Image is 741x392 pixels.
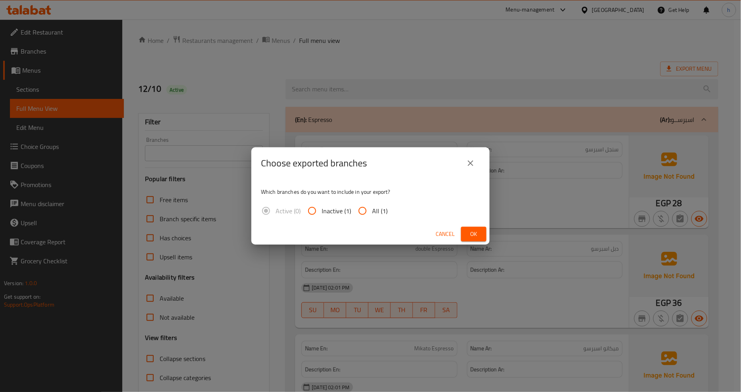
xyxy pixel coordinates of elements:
span: Cancel [436,229,455,239]
button: Cancel [432,227,458,241]
button: close [461,154,480,173]
span: Ok [467,229,480,239]
span: All (1) [372,206,388,216]
span: Active (0) [276,206,301,216]
button: Ok [461,227,486,241]
p: Which branches do you want to include in your export? [261,188,480,196]
h2: Choose exported branches [261,157,367,170]
span: Inactive (1) [322,206,351,216]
